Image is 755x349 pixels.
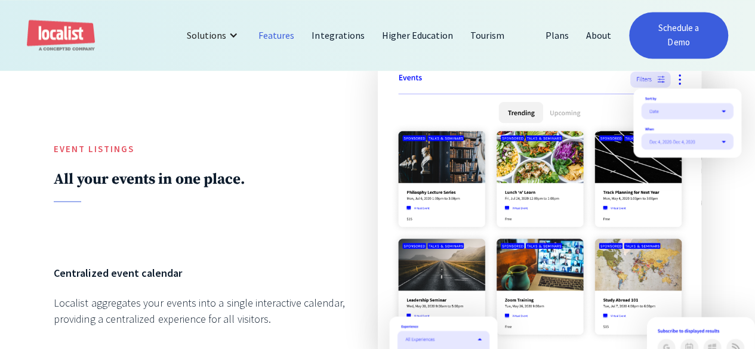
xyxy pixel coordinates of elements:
[537,21,577,50] a: Plans
[629,12,728,58] a: Schedule a Demo
[462,21,513,50] a: Tourism
[250,21,303,50] a: Features
[303,21,373,50] a: Integrations
[578,21,620,50] a: About
[54,264,350,280] h6: Centralized event calendar
[178,21,250,50] div: Solutions
[374,21,463,50] a: Higher Education
[54,294,350,326] div: Localist aggregates your events into a single interactive calendar, providing a centralized exper...
[54,143,350,156] h5: Event Listings
[27,20,95,51] a: home
[54,169,350,188] h2: All your events in one place.
[187,28,226,42] div: Solutions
